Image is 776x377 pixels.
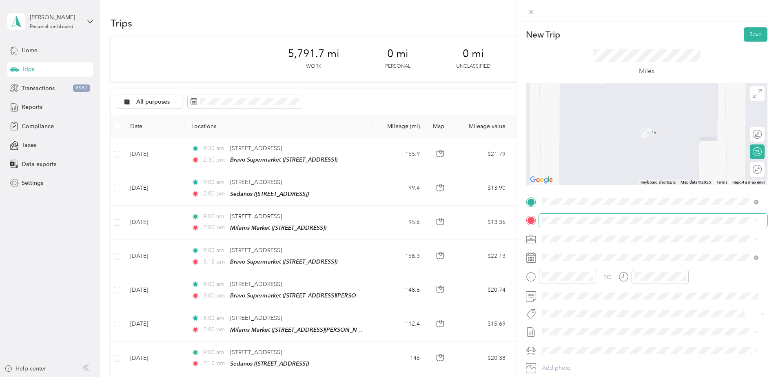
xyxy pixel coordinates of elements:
button: Save [744,27,767,42]
p: New Trip [526,29,560,40]
img: Google [528,175,555,185]
p: Miles [639,66,654,76]
iframe: Everlance-gr Chat Button Frame [730,331,776,377]
a: Report a map error [732,180,765,184]
button: Keyboard shortcuts [641,180,676,185]
a: Open this area in Google Maps (opens a new window) [528,175,555,185]
div: TO [603,273,612,282]
span: Map data ©2025 [681,180,711,184]
button: Add photo [539,362,767,374]
a: Terms (opens in new tab) [716,180,727,184]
